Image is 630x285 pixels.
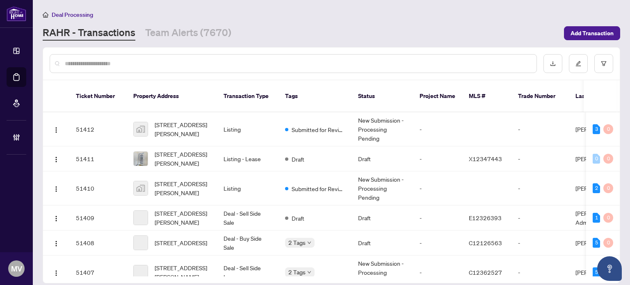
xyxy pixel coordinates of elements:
td: - [511,205,569,230]
span: 2 Tags [288,238,306,247]
button: Logo [50,236,63,249]
span: [STREET_ADDRESS][PERSON_NAME] [155,150,210,168]
th: Trade Number [511,80,569,112]
td: - [511,230,569,255]
span: Submitted for Review [292,184,345,193]
td: New Submission - Processing Pending [352,171,413,205]
th: Ticket Number [69,80,127,112]
div: 3 [593,124,600,134]
button: Logo [50,123,63,136]
span: [STREET_ADDRESS][PERSON_NAME] [155,263,210,281]
td: - [511,112,569,146]
th: Transaction Type [217,80,278,112]
td: - [413,205,462,230]
div: 0 [603,238,613,248]
div: 5 [593,267,600,277]
button: Add Transaction [564,26,620,40]
td: Draft [352,230,413,255]
button: filter [594,54,613,73]
span: edit [575,61,581,66]
th: Property Address [127,80,217,112]
div: 0 [603,183,613,193]
td: 51412 [69,112,127,146]
td: Deal - Buy Side Sale [217,230,278,255]
div: 0 [603,213,613,223]
th: Project Name [413,80,462,112]
th: Tags [278,80,352,112]
img: Logo [53,240,59,247]
span: X12347443 [469,155,502,162]
td: 51408 [69,230,127,255]
div: 5 [593,238,600,248]
a: Team Alerts (7670) [145,26,231,41]
button: Open asap [597,256,622,281]
div: 1 [593,213,600,223]
img: logo [7,6,26,21]
span: [STREET_ADDRESS][PERSON_NAME] [155,179,210,197]
span: down [307,241,311,245]
td: Listing [217,112,278,146]
button: edit [569,54,588,73]
img: thumbnail-img [134,122,148,136]
span: C12362527 [469,269,502,276]
td: - [511,171,569,205]
th: Status [352,80,413,112]
td: 51409 [69,205,127,230]
img: Logo [53,270,59,276]
img: thumbnail-img [134,181,148,195]
div: 0 [603,124,613,134]
div: 0 [593,154,600,164]
button: Logo [50,152,63,165]
td: - [413,146,462,171]
img: Logo [53,186,59,192]
img: Logo [53,127,59,133]
td: New Submission - Processing Pending [352,112,413,146]
span: C12126563 [469,239,502,246]
td: - [511,146,569,171]
button: Logo [50,182,63,195]
span: [STREET_ADDRESS][PERSON_NAME] [155,120,210,138]
th: MLS # [462,80,511,112]
td: Listing [217,171,278,205]
td: 51410 [69,171,127,205]
button: Logo [50,211,63,224]
span: Add Transaction [571,27,614,40]
button: Logo [50,266,63,279]
div: 2 [593,183,600,193]
span: Deal Processing [52,11,93,18]
span: download [550,61,556,66]
span: E12326393 [469,214,502,221]
td: Deal - Sell Side Sale [217,205,278,230]
span: [STREET_ADDRESS][PERSON_NAME] [155,209,210,227]
td: Listing - Lease [217,146,278,171]
span: down [307,270,311,274]
img: Logo [53,215,59,222]
span: home [43,12,48,18]
button: download [543,54,562,73]
td: 51411 [69,146,127,171]
span: filter [601,61,607,66]
td: - [413,112,462,146]
a: RAHR - Transactions [43,26,135,41]
img: Logo [53,156,59,163]
span: [STREET_ADDRESS] [155,238,207,247]
span: Draft [292,214,304,223]
td: Draft [352,146,413,171]
td: - [413,230,462,255]
td: - [413,171,462,205]
td: Draft [352,205,413,230]
img: thumbnail-img [134,152,148,166]
div: 0 [603,154,613,164]
span: 2 Tags [288,267,306,277]
span: Submitted for Review [292,125,345,134]
span: Draft [292,155,304,164]
span: MV [11,263,22,274]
